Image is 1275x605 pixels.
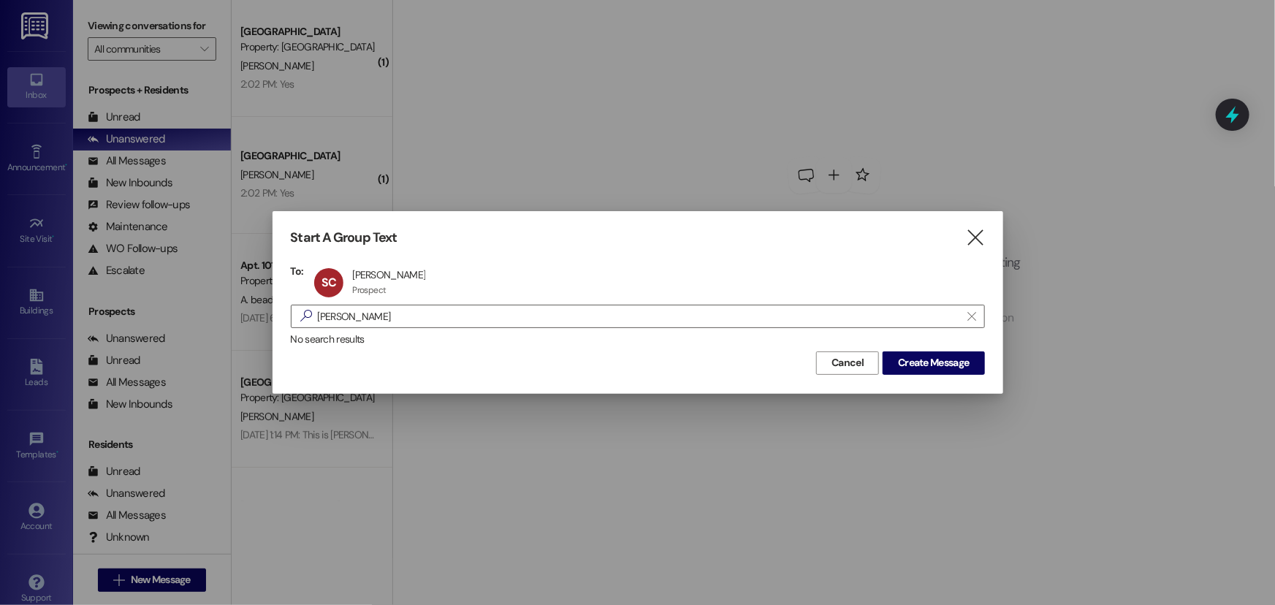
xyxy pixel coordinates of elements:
div: Prospect [352,284,386,296]
i:  [968,311,976,322]
div: No search results [291,332,985,347]
h3: To: [291,265,304,278]
h3: Start A Group Text [291,229,397,246]
span: Create Message [898,355,969,370]
i:  [965,230,985,246]
button: Create Message [883,351,984,375]
span: SC [321,275,336,290]
button: Cancel [816,351,879,375]
button: Clear text [961,305,984,327]
i:  [294,308,318,324]
input: Search for any contact or apartment [318,306,961,327]
span: Cancel [831,355,864,370]
div: [PERSON_NAME] [352,268,425,281]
